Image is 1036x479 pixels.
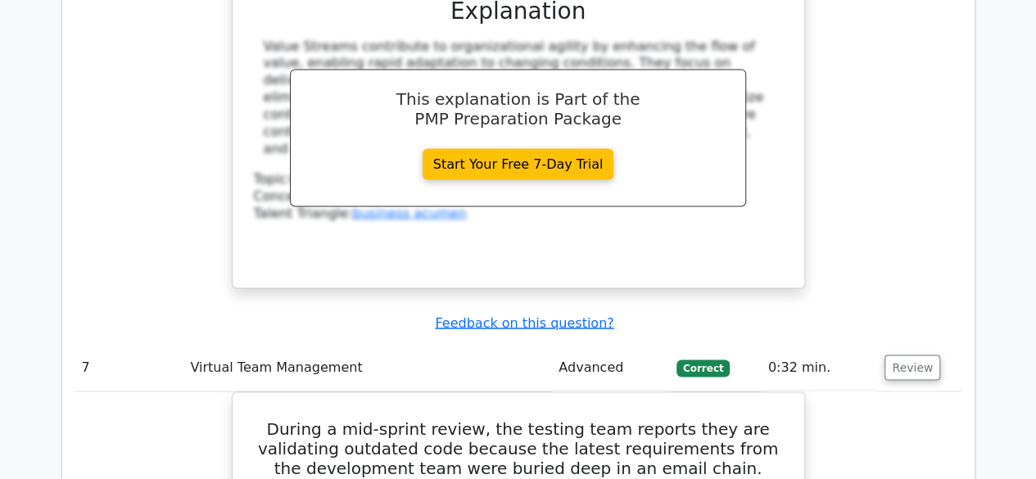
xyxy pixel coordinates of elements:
div: Concept: [254,188,783,205]
div: Topic: [254,170,783,188]
td: 0:32 min. [762,344,879,391]
div: Value Streams contribute to organizational agility by enhancing the flow of value, enabling rapid... [264,38,773,158]
a: Start Your Free 7-Day Trial [423,148,614,179]
td: Virtual Team Management [183,344,552,391]
span: Correct [676,359,730,376]
button: Review [884,355,940,380]
a: business acumen [352,205,466,220]
td: Advanced [552,344,670,391]
td: 7 [75,344,184,391]
div: Talent Triangle: [254,170,783,221]
a: Feedback on this question? [435,314,613,330]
